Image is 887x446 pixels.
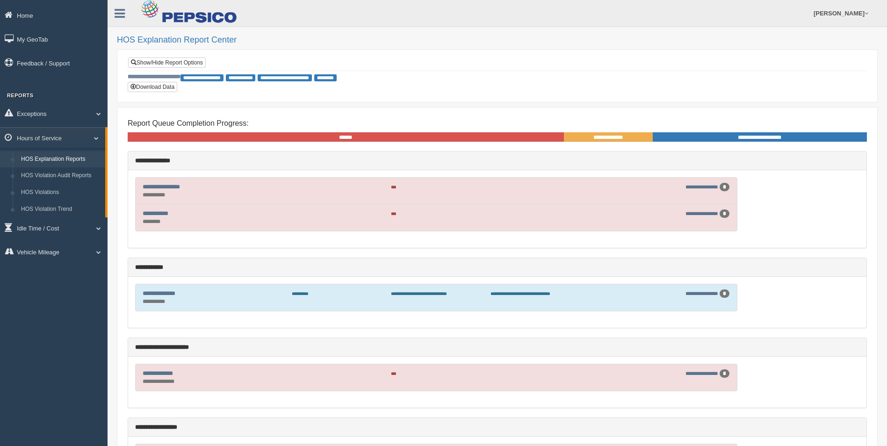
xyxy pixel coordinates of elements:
[128,82,177,92] button: Download Data
[128,58,206,68] a: Show/Hide Report Options
[17,151,105,168] a: HOS Explanation Reports
[128,119,867,128] h4: Report Queue Completion Progress:
[17,184,105,201] a: HOS Violations
[117,36,878,45] h2: HOS Explanation Report Center
[17,201,105,218] a: HOS Violation Trend
[17,167,105,184] a: HOS Violation Audit Reports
